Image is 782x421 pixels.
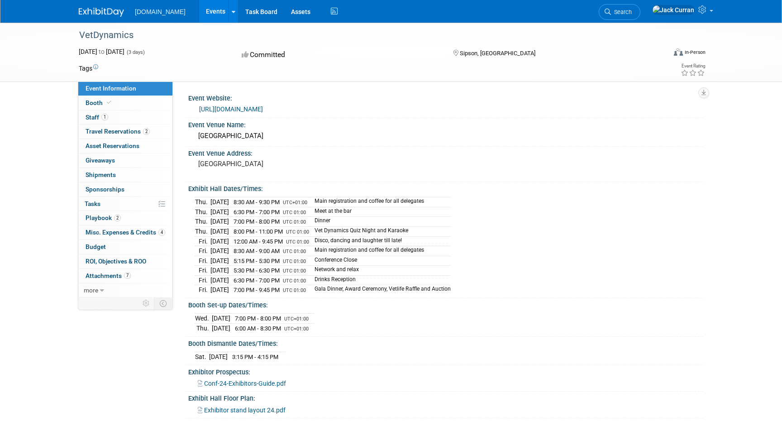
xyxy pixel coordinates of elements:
[210,256,229,266] td: [DATE]
[234,199,280,206] span: 8:30 AM - 9:30 PM
[79,48,124,55] span: [DATE] [DATE]
[210,197,229,207] td: [DATE]
[232,354,278,360] span: 3:15 PM - 4:15 PM
[86,157,115,164] span: Giveaways
[239,47,439,63] div: Committed
[283,200,307,206] span: UTC+01:00
[652,5,695,15] img: Jack Curran
[209,352,228,362] td: [DATE]
[114,215,121,221] span: 2
[309,217,451,227] td: Dinner
[198,160,393,168] pre: [GEOGRAPHIC_DATA]
[234,267,280,274] span: 5:30 PM - 6:30 PM
[78,211,172,225] a: Playbook2
[234,228,283,235] span: 8:00 PM - 11:00 PM
[86,186,124,193] span: Sponsorships
[85,200,100,207] span: Tasks
[86,214,121,221] span: Playbook
[195,352,209,362] td: Sat.
[126,49,145,55] span: (3 days)
[84,287,98,294] span: more
[234,218,280,225] span: 7:00 PM - 8:00 PM
[286,239,309,245] span: UTC 01:00
[86,99,113,106] span: Booth
[309,197,451,207] td: Main registration and coffee for all delegates
[86,171,116,178] span: Shipments
[78,124,172,139] a: Travel Reservations2
[309,236,451,246] td: Disco, dancing and laughter till late!
[195,324,212,333] td: Thu.
[188,91,703,103] div: Event Website:
[78,254,172,268] a: ROI, Objectives & ROO
[195,266,210,276] td: Fri.
[195,207,210,217] td: Thu.
[86,114,108,121] span: Staff
[210,207,229,217] td: [DATE]
[97,48,106,55] span: to
[86,243,106,250] span: Budget
[284,316,309,322] span: UTC+01:00
[460,50,535,57] span: Sipson, [GEOGRAPHIC_DATA]
[309,266,451,276] td: Network and relax
[235,325,281,332] span: 6:00 AM - 8:30 PM
[674,48,683,56] img: Format-Inperson.png
[198,407,286,414] a: Exhibitor stand layout 24.pdf
[283,258,306,264] span: UTC 01:00
[283,219,306,225] span: UTC 01:00
[309,285,451,295] td: Gala Dinner, Award Ceremony, Vetlife Raffle and Auction
[234,277,280,284] span: 6:30 PM - 7:00 PM
[107,100,111,105] i: Booth reservation complete
[210,227,229,237] td: [DATE]
[234,238,283,245] span: 12:00 AM - 9:45 PM
[78,153,172,167] a: Giveaways
[198,380,286,387] a: Conf-24-Exhibitors-Guide.pdf
[599,4,640,20] a: Search
[195,246,210,256] td: Fri.
[234,287,280,293] span: 7:00 PM - 9:45 PM
[204,407,286,414] span: Exhibitor stand layout 24.pdf
[283,249,306,254] span: UTC 01:00
[612,47,706,61] div: Event Format
[124,272,131,279] span: 7
[195,285,210,295] td: Fri.
[210,266,229,276] td: [DATE]
[76,27,652,43] div: VetDynamics
[212,324,230,333] td: [DATE]
[309,256,451,266] td: Conference Close
[195,314,212,324] td: Wed.
[188,147,703,158] div: Event Venue Address:
[78,81,172,96] a: Event Information
[78,168,172,182] a: Shipments
[309,227,451,237] td: Vet Dynamics Quiz Night and Karaoke
[286,229,309,235] span: UTC 01:00
[212,314,230,324] td: [DATE]
[78,269,172,283] a: Attachments7
[188,182,703,193] div: Exhibit Hall Dates/Times:
[283,210,306,215] span: UTC 01:00
[199,105,263,113] a: [URL][DOMAIN_NAME]
[154,297,173,309] td: Toggle Event Tabs
[78,197,172,211] a: Tasks
[309,246,451,256] td: Main registration and coffee for all delegates
[195,129,696,143] div: [GEOGRAPHIC_DATA]
[195,227,210,237] td: Thu.
[86,229,165,236] span: Misc. Expenses & Credits
[210,246,229,256] td: [DATE]
[283,278,306,284] span: UTC 01:00
[86,142,139,149] span: Asset Reservations
[309,275,451,285] td: Drinks Reception
[188,365,703,377] div: Exhibitor Prospectus:
[86,272,131,279] span: Attachments
[78,182,172,196] a: Sponsorships
[195,256,210,266] td: Fri.
[195,197,210,207] td: Thu.
[234,209,280,215] span: 6:30 PM - 7:00 PM
[79,8,124,17] img: ExhibitDay
[235,315,281,322] span: 7:00 PM - 8:00 PM
[284,326,309,332] span: UTC+01:00
[283,268,306,274] span: UTC 01:00
[78,96,172,110] a: Booth
[681,64,705,68] div: Event Rating
[195,236,210,246] td: Fri.
[234,258,280,264] span: 5:15 PM - 5:30 PM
